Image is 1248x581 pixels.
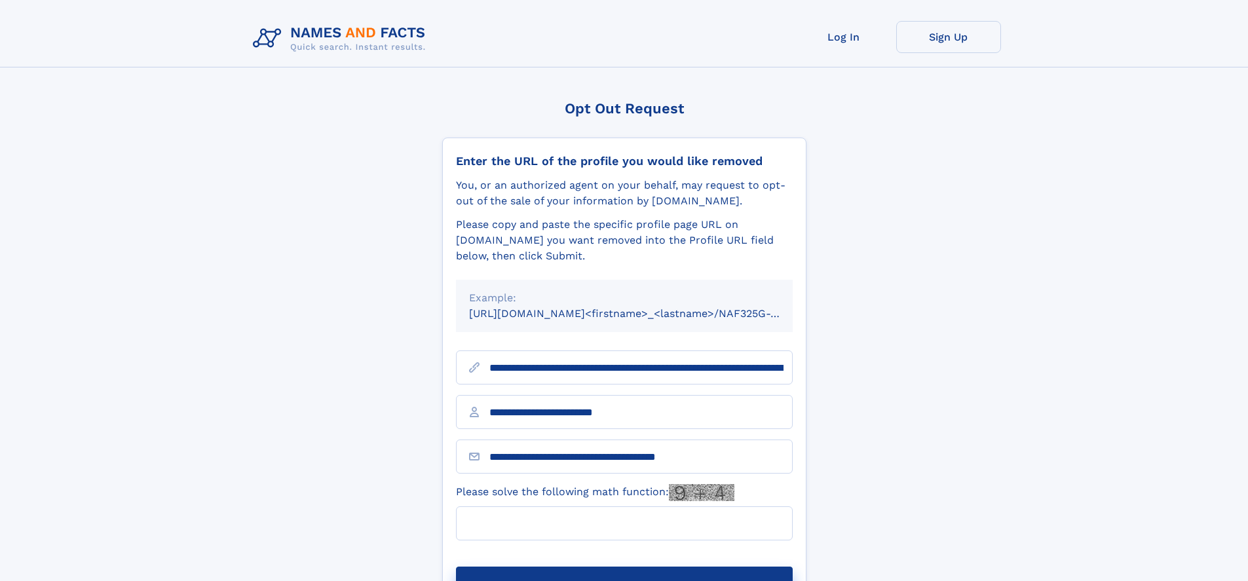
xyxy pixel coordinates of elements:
div: You, or an authorized agent on your behalf, may request to opt-out of the sale of your informatio... [456,178,793,209]
label: Please solve the following math function: [456,484,734,501]
a: Log In [791,21,896,53]
div: Example: [469,290,780,306]
div: Please copy and paste the specific profile page URL on [DOMAIN_NAME] you want removed into the Pr... [456,217,793,264]
small: [URL][DOMAIN_NAME]<firstname>_<lastname>/NAF325G-xxxxxxxx [469,307,818,320]
a: Sign Up [896,21,1001,53]
div: Enter the URL of the profile you would like removed [456,154,793,168]
img: Logo Names and Facts [248,21,436,56]
div: Opt Out Request [442,100,806,117]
